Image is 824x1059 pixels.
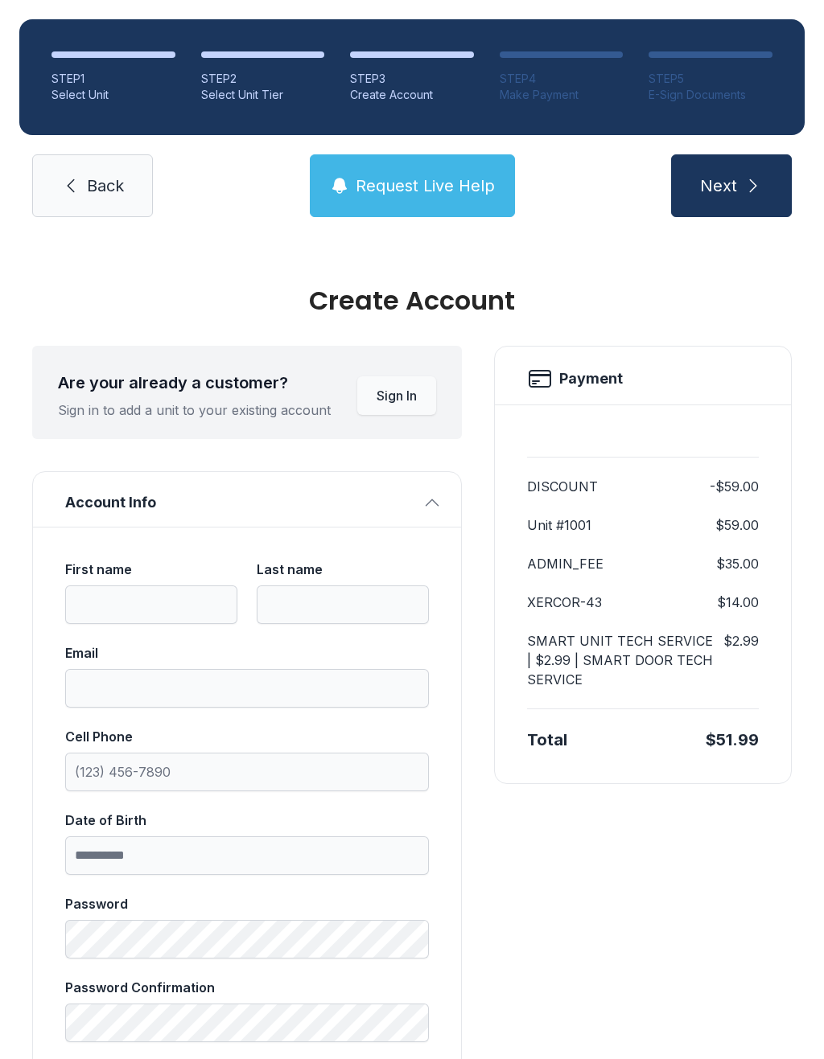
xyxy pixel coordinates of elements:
[51,71,175,87] div: STEP 1
[65,753,429,791] input: Cell Phone
[527,593,602,612] dt: XERCOR-43
[559,367,623,390] h2: Payment
[710,477,759,496] dd: -$59.00
[716,554,759,573] dd: $35.00
[65,727,429,746] div: Cell Phone
[715,515,759,535] dd: $59.00
[65,836,429,875] input: Date of Birth
[51,87,175,103] div: Select Unit
[350,87,474,103] div: Create Account
[32,288,792,314] div: Create Account
[527,477,598,496] dt: DISCOUNT
[377,386,417,405] span: Sign In
[257,585,429,624] input: Last name
[527,554,604,573] dt: ADMIN_FEE
[65,1004,429,1042] input: Password Confirmation
[65,920,429,958] input: Password
[58,400,331,420] div: Sign in to add a unit to your existing account
[700,174,737,197] span: Next
[649,71,772,87] div: STEP 5
[257,560,429,579] div: Last name
[350,71,474,87] div: STEP 3
[723,631,759,689] dd: $2.99
[65,585,237,624] input: First name
[65,669,429,708] input: Email
[706,729,759,751] div: $51.99
[65,491,416,514] span: Account Info
[649,87,772,103] div: E-Sign Documents
[356,174,495,197] span: Request Live Help
[65,643,429,663] div: Email
[33,472,461,527] button: Account Info
[500,87,624,103] div: Make Payment
[65,978,429,997] div: Password Confirmation
[527,515,591,535] dt: Unit #1001
[201,71,325,87] div: STEP 2
[527,631,717,689] dt: SMART UNIT TECH SERVICE | $2.99 | SMART DOOR TECH SERVICE
[65,894,429,913] div: Password
[201,87,325,103] div: Select Unit Tier
[500,71,624,87] div: STEP 4
[65,560,237,579] div: First name
[717,593,759,612] dd: $14.00
[87,174,124,197] span: Back
[65,811,429,830] div: Date of Birth
[58,371,331,394] div: Are your already a customer?
[527,729,567,751] div: Total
